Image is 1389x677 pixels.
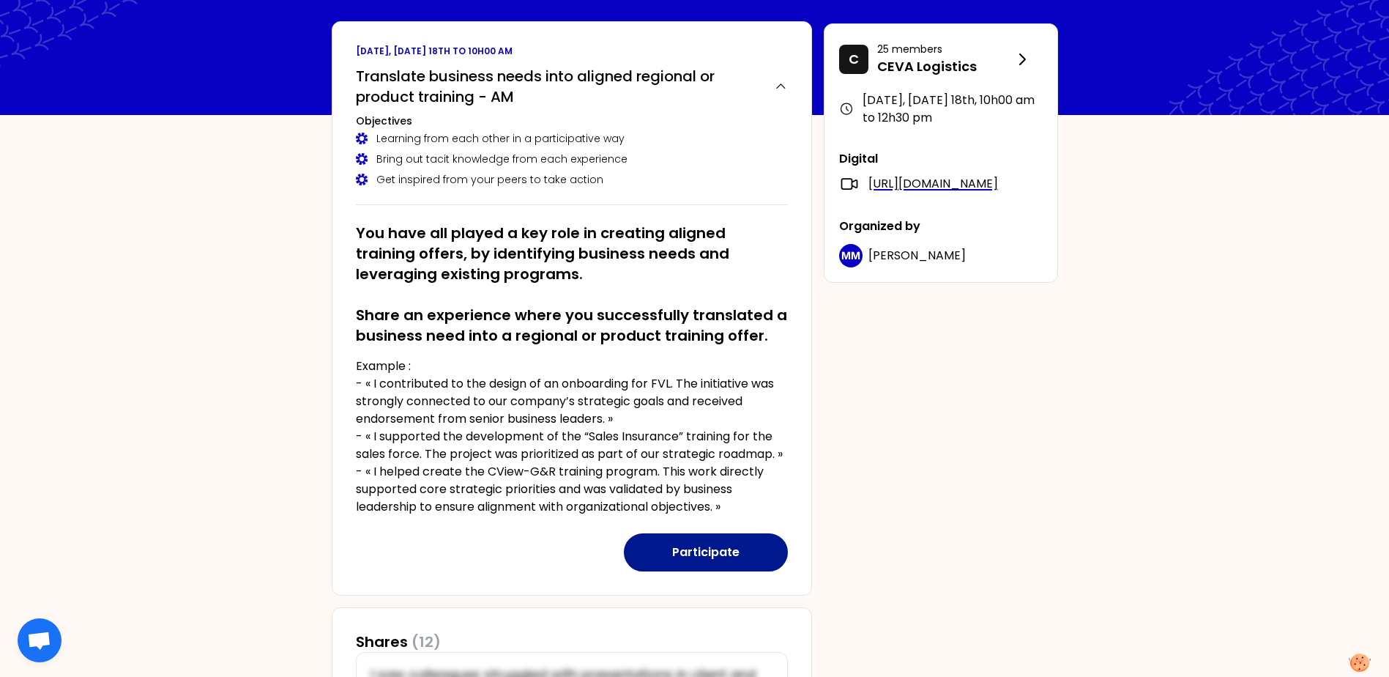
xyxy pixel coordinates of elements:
[868,247,966,264] span: [PERSON_NAME]
[356,152,788,166] div: Bring out tacit knowledge from each experience
[624,533,788,571] button: Participate
[356,358,788,516] p: Example : - « I contributed to the design of an onboarding for FVL. The initiative was strongly c...
[356,114,788,128] h3: Objectives
[839,218,1043,235] p: Organized by
[868,175,998,193] a: [URL][DOMAIN_NAME]
[18,618,62,662] div: Open chat
[356,66,788,107] button: Translate business needs into aligned regional or product training - AM
[841,248,860,263] p: MM
[839,92,1043,127] div: [DATE], [DATE] 18th , 10h00 am to 12h30 pm
[356,632,441,652] h3: Shares
[849,49,859,70] p: C
[839,150,1043,168] p: Digital
[356,131,788,146] div: Learning from each other in a participative way
[356,223,788,346] h2: You have all played a key role in creating aligned training offers, by identifying business needs...
[877,56,1013,77] p: CEVA Logistics
[356,45,788,57] p: [DATE], [DATE] 18th to 10h00 am
[356,172,788,187] div: Get inspired from your peers to take action
[356,66,762,107] h2: Translate business needs into aligned regional or product training - AM
[877,42,1013,56] p: 25 members
[412,632,441,652] span: (12)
